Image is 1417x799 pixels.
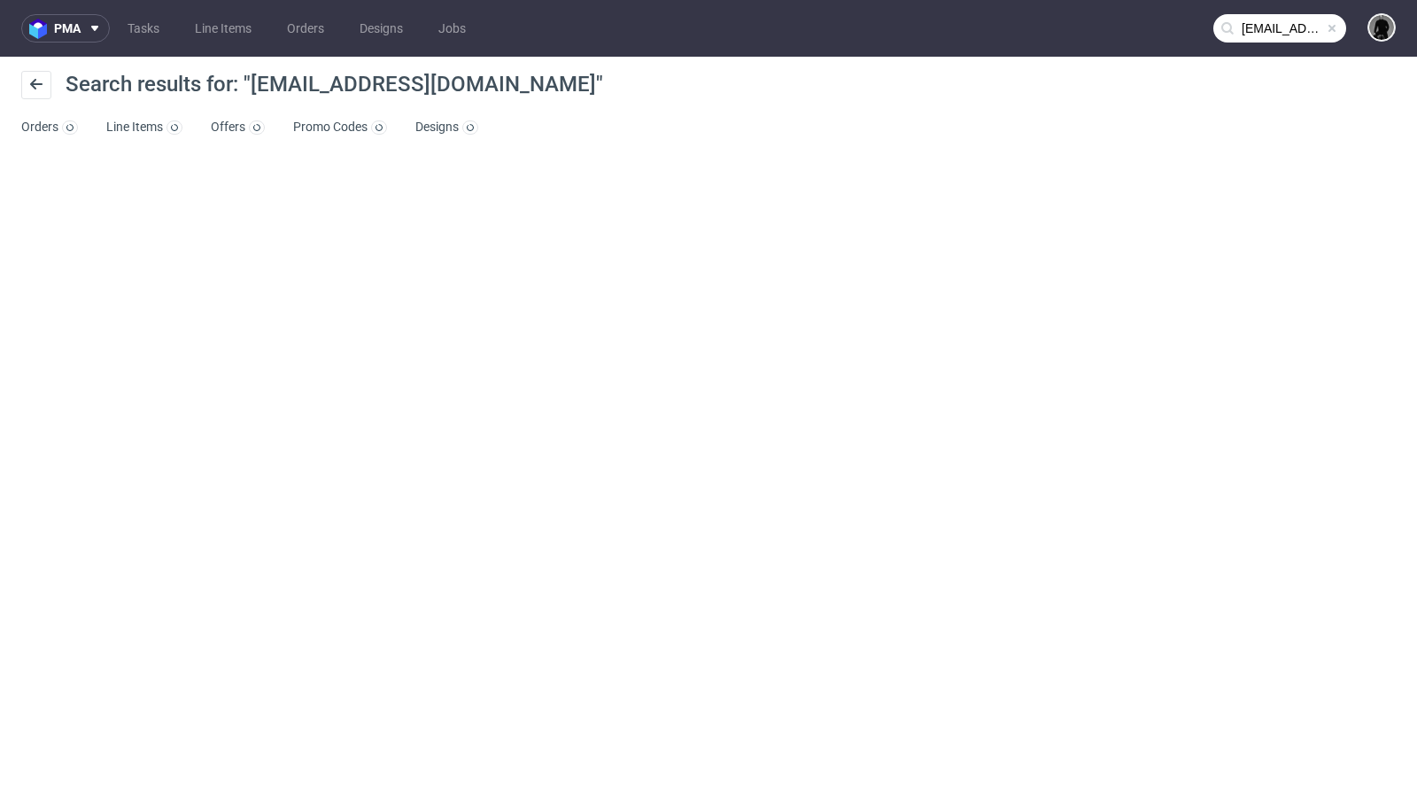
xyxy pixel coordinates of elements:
[66,72,603,97] span: Search results for: "[EMAIL_ADDRESS][DOMAIN_NAME]"
[117,14,170,43] a: Tasks
[106,113,182,142] a: Line Items
[184,14,262,43] a: Line Items
[1369,15,1394,40] img: Dawid Urbanowicz
[428,14,476,43] a: Jobs
[293,113,387,142] a: Promo Codes
[349,14,414,43] a: Designs
[21,113,78,142] a: Orders
[54,22,81,35] span: pma
[276,14,335,43] a: Orders
[21,14,110,43] button: pma
[415,113,478,142] a: Designs
[211,113,265,142] a: Offers
[29,19,54,39] img: logo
